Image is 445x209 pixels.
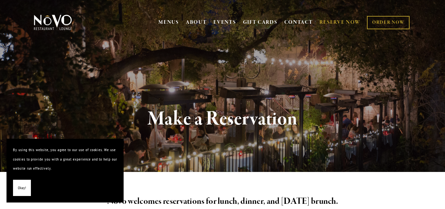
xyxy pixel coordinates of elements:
[367,16,410,29] a: ORDER NOW
[148,107,298,131] strong: Make a Reservation
[186,19,207,26] a: ABOUT
[284,16,313,29] a: CONTACT
[7,139,124,202] section: Cookie banner
[18,183,26,193] span: Okay!
[243,16,277,29] a: GIFT CARDS
[33,14,73,31] img: Novo Restaurant &amp; Lounge
[319,16,360,29] a: RESERVE NOW
[13,145,117,173] p: By using this website, you agree to our use of cookies. We use cookies to provide you with a grea...
[13,180,31,196] button: Okay!
[213,19,236,26] a: EVENTS
[44,195,401,208] h2: Novo welcomes reservations for lunch, dinner, and [DATE] brunch.
[158,19,179,26] a: MENUS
